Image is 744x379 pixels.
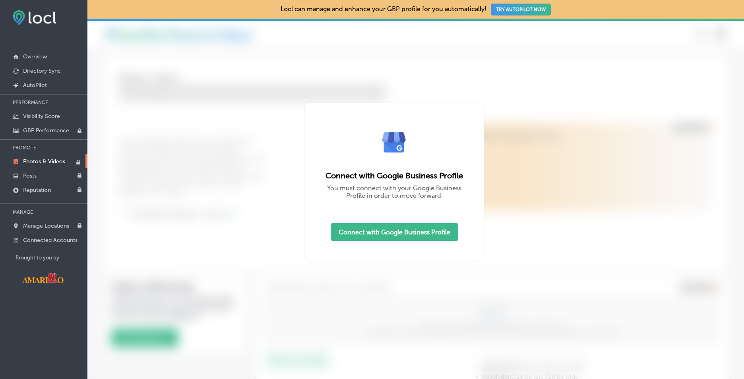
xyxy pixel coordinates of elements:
[325,170,463,180] div: Connect with Google Business Profile
[23,113,60,120] p: Visibility Score
[23,127,69,134] p: GBP Performance
[23,222,69,229] p: Manage Locations
[13,10,56,25] img: fda3e92497d09a02dc62c9cd864e3231.png
[23,53,47,60] p: Overview
[23,237,77,244] p: Connected Accounts
[374,123,414,162] img: e7ababfa220611ac49bdb491a11684a6.png
[23,158,65,165] p: Photos & Videos
[23,187,51,193] p: Reputation
[23,68,61,74] p: Directory Sync
[15,255,87,261] p: Brought to you by
[23,172,37,179] p: Posts
[15,267,71,289] img: Visit Amarillo
[321,184,468,199] div: You must connect with your Google Business Profile in order to move forward.
[491,4,551,15] button: TRY AUTOPILOT NOW
[23,82,47,89] p: AutoPilot
[331,223,458,241] button: Connect with Google Business Profile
